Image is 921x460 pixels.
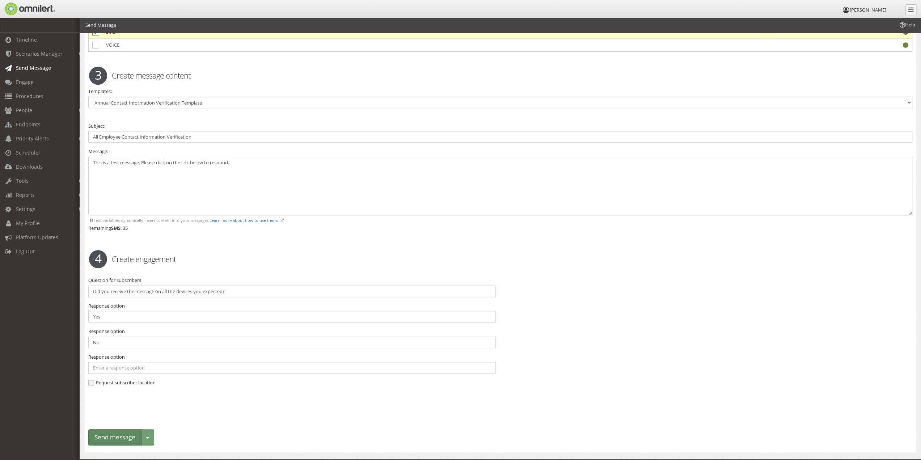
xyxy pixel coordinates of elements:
[85,22,116,29] li: Send Message
[88,337,496,348] input: Enter a response option
[16,177,29,184] span: Tools
[89,250,107,268] span: 4
[88,354,125,360] label: Response option
[88,362,496,374] input: Enter a response option
[16,107,32,114] span: People
[88,148,108,155] label: Message:
[16,93,43,100] span: Procedures
[88,131,912,143] input: Subject
[16,5,31,12] span: Help
[16,50,63,57] span: Scenarios Manager
[850,7,886,13] span: [PERSON_NAME]
[903,43,908,47] i: Working properly.
[84,70,917,81] h2: Create message content
[88,218,912,223] div: Text variables dynamically insert content into your messages.
[16,135,49,142] span: Priority Alerts
[88,286,496,297] input: Enter your question
[111,225,121,231] strong: SMS
[16,79,34,85] span: Engage
[102,38,769,51] td: VOICE
[88,123,105,130] label: Subject:
[16,234,58,241] span: Platform Updates
[16,191,35,198] span: Reports
[88,311,496,322] input: Enter a response option
[88,328,125,335] label: Response option
[16,36,37,43] span: Timeline
[84,253,917,264] h2: Create engagement
[88,429,141,446] button: Send message
[899,21,915,28] span: Help
[16,163,43,170] span: Downloads
[89,67,107,85] span: 3
[123,225,128,231] span: 35
[16,149,41,156] span: Scheduler
[88,225,122,231] span: Remaining :
[16,64,51,71] span: Send Message
[4,3,55,15] img: Omnilert
[88,379,156,386] span: Request subscriber location
[16,121,41,128] span: Endpoints
[903,30,908,34] i: Working properly.
[905,4,916,15] a: Collapse Menu
[210,218,278,223] a: Learn more about how to use them.
[16,248,35,255] span: Log Out
[88,88,112,95] label: Templates:
[16,220,40,227] span: My Profile
[88,303,125,309] label: Response option
[16,206,35,212] span: Settings
[88,277,141,284] label: Question for subscribers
